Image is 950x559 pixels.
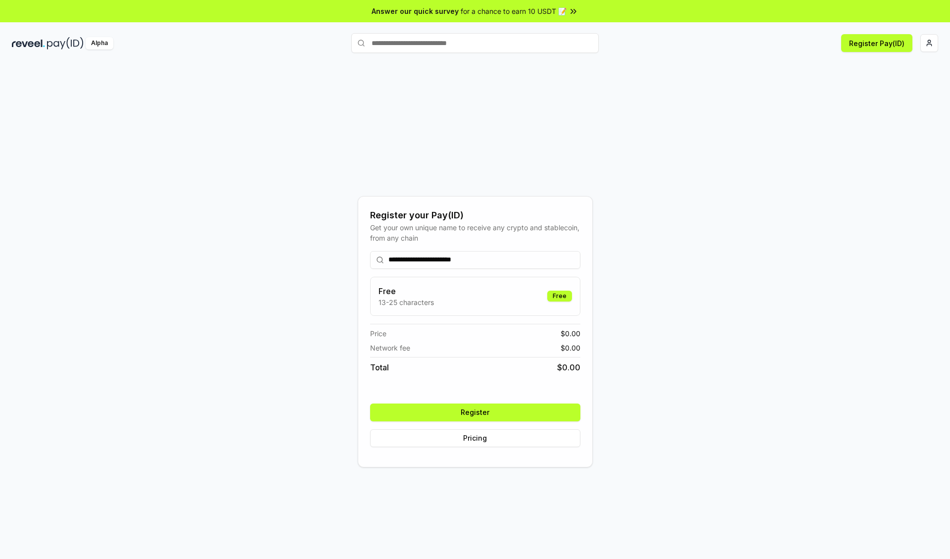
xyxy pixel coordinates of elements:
[379,285,434,297] h3: Free
[12,37,45,50] img: reveel_dark
[370,328,386,339] span: Price
[47,37,84,50] img: pay_id
[370,429,580,447] button: Pricing
[557,361,580,373] span: $ 0.00
[461,6,567,16] span: for a chance to earn 10 USDT 📝
[370,404,580,421] button: Register
[370,222,580,243] div: Get your own unique name to receive any crypto and stablecoin, from any chain
[370,343,410,353] span: Network fee
[372,6,459,16] span: Answer our quick survey
[561,343,580,353] span: $ 0.00
[370,208,580,222] div: Register your Pay(ID)
[86,37,113,50] div: Alpha
[547,291,572,302] div: Free
[561,328,580,339] span: $ 0.00
[841,34,912,52] button: Register Pay(ID)
[370,361,389,373] span: Total
[379,297,434,307] p: 13-25 characters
